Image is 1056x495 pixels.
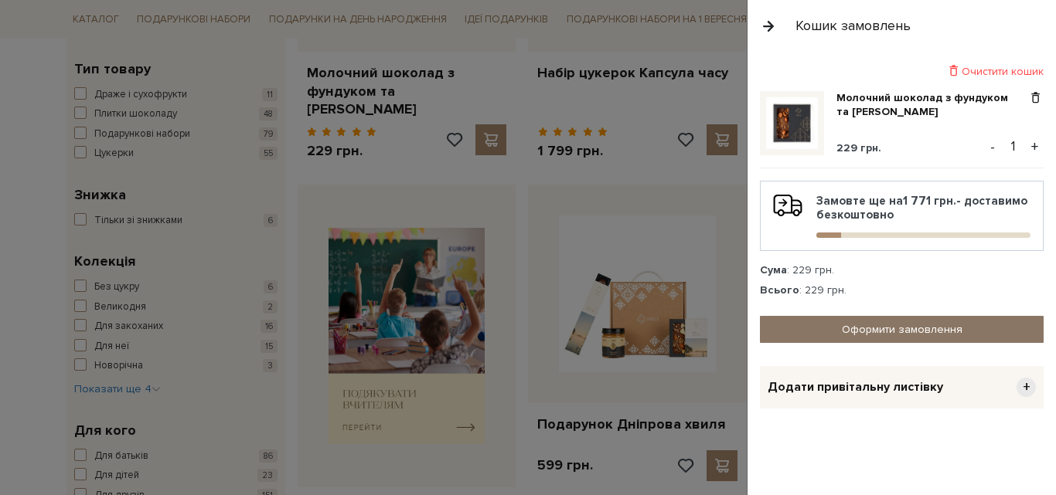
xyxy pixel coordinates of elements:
strong: Сума [760,263,787,276]
a: Молочний шоколад з фундуком та [PERSON_NAME] [836,91,1027,119]
div: : 229 грн. [760,283,1044,297]
div: Замовте ще на - доставимо безкоштовно [773,194,1030,238]
b: 1 771 грн. [903,194,956,208]
img: Молочний шоколад з фундуком та солоною карамеллю [766,97,818,149]
span: 229 грн. [836,141,881,154]
button: + [1026,135,1044,158]
span: Додати привітальну листівку [768,379,943,395]
span: + [1017,378,1036,397]
div: Очистити кошик [760,64,1044,79]
strong: Всього [760,283,799,297]
a: Оформити замовлення [760,316,1044,343]
div: Кошик замовлень [795,17,911,35]
button: - [985,135,1000,158]
div: : 229 грн. [760,263,1044,277]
